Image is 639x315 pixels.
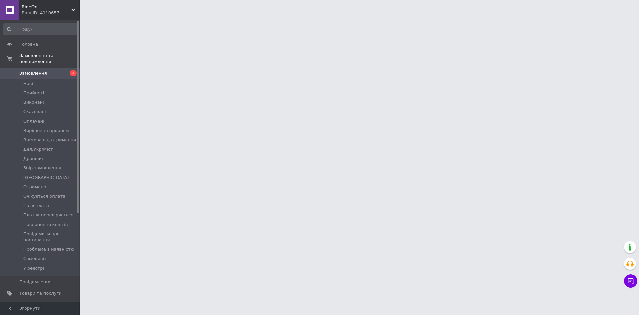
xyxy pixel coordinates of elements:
span: Очікується оплата [23,193,66,199]
span: Оплачені [23,118,44,124]
div: Ваш ID: 4110657 [22,10,80,16]
span: Замовлення та повідомлення [19,53,80,65]
span: У реєстрі [23,265,44,271]
span: Скасовані [23,109,46,115]
span: Повернення коштів [23,222,68,228]
span: RideOn [22,4,72,10]
span: Виконані [23,99,44,105]
span: Отримано [23,184,46,190]
span: Відмова від отримання [23,137,76,143]
span: Нові [23,81,33,87]
span: Самовивіз [23,256,46,262]
span: Головна [19,41,38,47]
span: Платіж перевіряється [23,212,74,218]
span: Збір замовлення [23,165,61,171]
span: Дропшип [23,156,45,162]
span: Проблема з наявністю [23,246,74,252]
span: Вирішення проблем [23,128,69,134]
span: Дел/Укр/Міст [23,146,53,152]
span: Повідомити про постачання [23,231,78,243]
span: 2 [70,70,77,76]
button: Чат з покупцем [624,274,637,288]
input: Пошук [3,23,79,35]
span: Прийняті [23,90,44,96]
span: Повідомлення [19,279,52,285]
span: Післяплата [23,203,49,209]
span: [GEOGRAPHIC_DATA] [23,175,69,181]
span: Замовлення [19,70,47,76]
span: Товари та послуги [19,290,62,296]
